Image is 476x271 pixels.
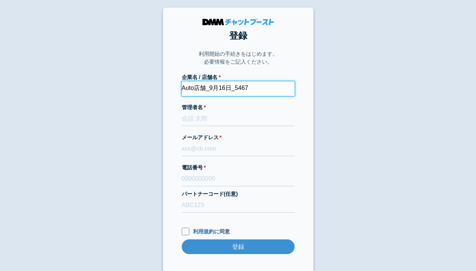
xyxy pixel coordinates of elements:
[182,73,295,81] label: 企業名 / 店舗名
[182,172,295,186] input: 0000000000
[199,50,278,66] p: 利用開始の手続きをはじめます。 必要情報をご記入ください。
[182,29,295,43] h1: 登録
[182,81,295,96] input: 株式会社チャットブースト
[182,190,295,198] label: パートナーコード(任意)
[182,104,295,111] label: 管理者名
[202,19,274,25] img: DMMチャットブースト
[182,134,295,142] label: メールアドレス
[182,142,295,156] input: xxx@cb.com
[182,239,295,254] input: 登録
[182,228,189,235] input: 利用規約に同意
[182,111,295,126] input: 会話 太郎
[182,228,295,236] label: に同意
[182,198,295,213] input: ABC123
[182,164,295,172] label: 電話番号
[193,228,214,234] a: 利用規約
